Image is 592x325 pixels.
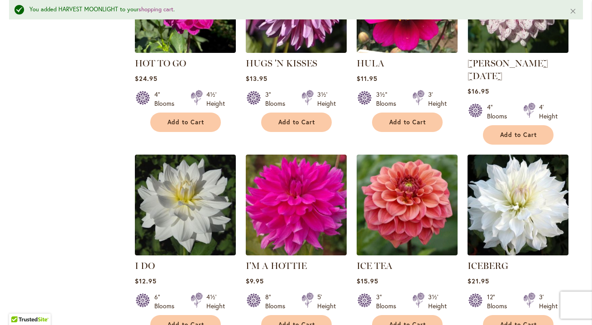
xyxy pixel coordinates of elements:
[468,260,508,271] a: ICEBERG
[487,103,512,121] div: 4" Blooms
[265,90,291,108] div: 3" Blooms
[357,249,458,257] a: ICE TEA
[261,113,332,132] button: Add to Cart
[487,292,512,311] div: 12" Blooms
[138,5,173,13] a: shopping cart
[135,249,236,257] a: I DO
[246,74,267,83] span: $13.95
[246,155,347,255] img: I'm A Hottie
[468,58,548,81] a: [PERSON_NAME] [DATE]
[246,58,317,69] a: HUGS 'N KISSES
[428,90,447,108] div: 3' Height
[357,260,392,271] a: ICE TEA
[135,46,236,55] a: HOT TO GO
[468,277,489,285] span: $21.95
[500,131,537,139] span: Add to Cart
[428,292,447,311] div: 3½' Height
[246,277,264,285] span: $9.95
[154,90,180,108] div: 4" Blooms
[468,249,568,257] a: ICEBERG
[468,155,568,255] img: ICEBERG
[357,155,458,255] img: ICE TEA
[376,90,401,108] div: 3½" Blooms
[468,87,489,95] span: $16.95
[265,292,291,311] div: 8" Blooms
[206,292,225,311] div: 4½' Height
[246,249,347,257] a: I'm A Hottie
[278,118,315,126] span: Add to Cart
[154,292,180,311] div: 6" Blooms
[135,58,186,69] a: HOT TO GO
[167,118,205,126] span: Add to Cart
[317,90,336,108] div: 3½' Height
[483,125,554,145] button: Add to Cart
[150,113,221,132] button: Add to Cart
[357,46,458,55] a: HULA
[357,58,384,69] a: HULA
[246,46,347,55] a: HUGS 'N KISSES
[135,74,158,83] span: $24.95
[135,260,155,271] a: I DO
[468,46,568,55] a: HULIN'S CARNIVAL
[357,74,377,83] span: $11.95
[539,103,558,121] div: 4' Height
[389,118,426,126] span: Add to Cart
[246,260,307,271] a: I'M A HOTTIE
[7,293,32,318] iframe: Launch Accessibility Center
[317,292,336,311] div: 5' Height
[357,277,378,285] span: $15.95
[135,277,157,285] span: $12.95
[206,90,225,108] div: 4½' Height
[372,113,443,132] button: Add to Cart
[29,5,556,14] div: You added HARVEST MOONLIGHT to your .
[376,292,401,311] div: 3" Blooms
[539,292,558,311] div: 3' Height
[135,155,236,255] img: I DO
